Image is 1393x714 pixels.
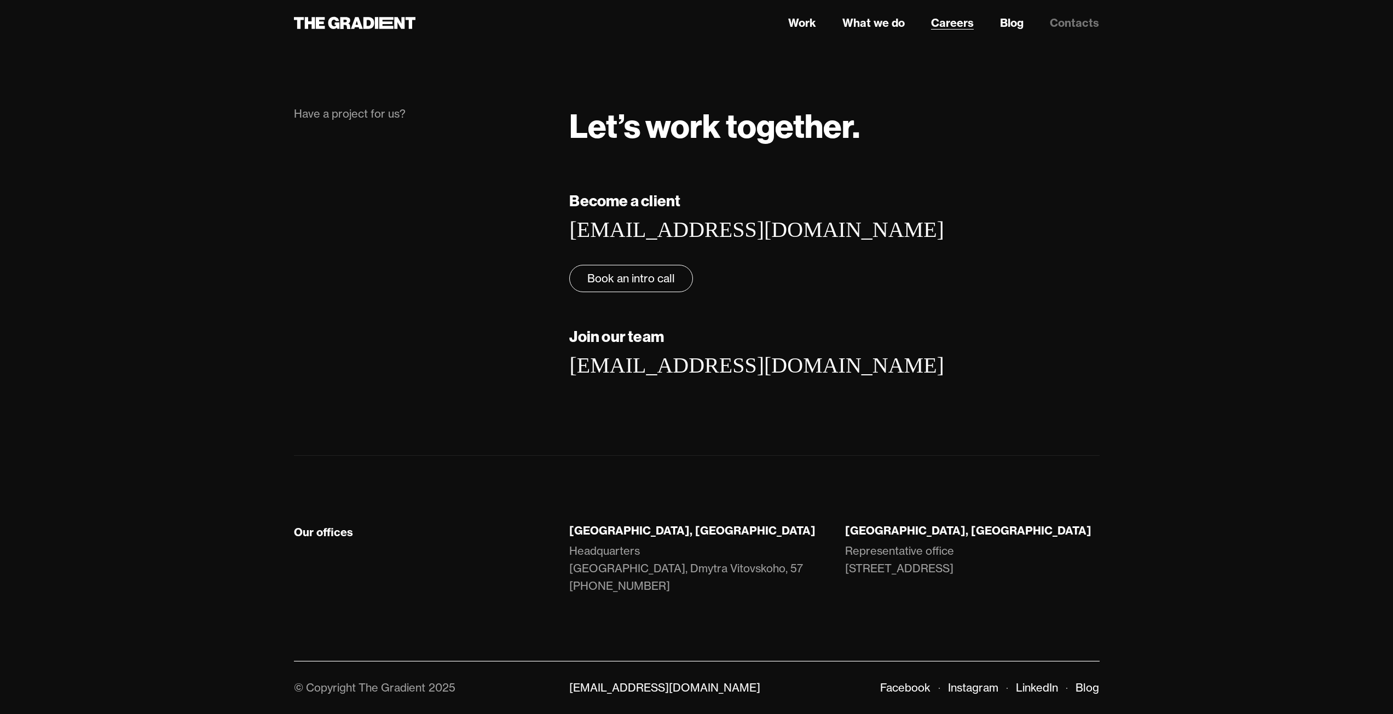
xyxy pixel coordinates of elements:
[845,542,954,560] div: Representative office
[429,681,455,694] div: 2025
[569,217,944,242] a: [EMAIL_ADDRESS][DOMAIN_NAME]‍
[569,105,860,147] strong: Let’s work together.
[1050,15,1099,31] a: Contacts
[842,15,905,31] a: What we do
[569,265,693,292] a: Book an intro call
[569,681,760,694] a: [EMAIL_ADDRESS][DOMAIN_NAME]
[1076,681,1099,694] a: Blog
[569,577,670,595] a: [PHONE_NUMBER]
[845,560,1099,577] a: [STREET_ADDRESS]
[569,524,823,538] div: [GEOGRAPHIC_DATA], [GEOGRAPHIC_DATA]
[294,681,425,694] div: © Copyright The Gradient
[1000,15,1024,31] a: Blog
[569,191,680,210] strong: Become a client
[294,106,548,121] div: Have a project for us?
[788,15,816,31] a: Work
[569,353,944,378] a: [EMAIL_ADDRESS][DOMAIN_NAME]
[294,525,353,539] div: Our offices
[569,560,823,577] a: [GEOGRAPHIC_DATA], Dmytra Vitovskoho, 57
[845,524,1091,537] strong: [GEOGRAPHIC_DATA], [GEOGRAPHIC_DATA]
[948,681,998,694] a: Instagram
[931,15,974,31] a: Careers
[880,681,930,694] a: Facebook
[569,327,664,346] strong: Join our team
[569,542,640,560] div: Headquarters
[1016,681,1058,694] a: LinkedIn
